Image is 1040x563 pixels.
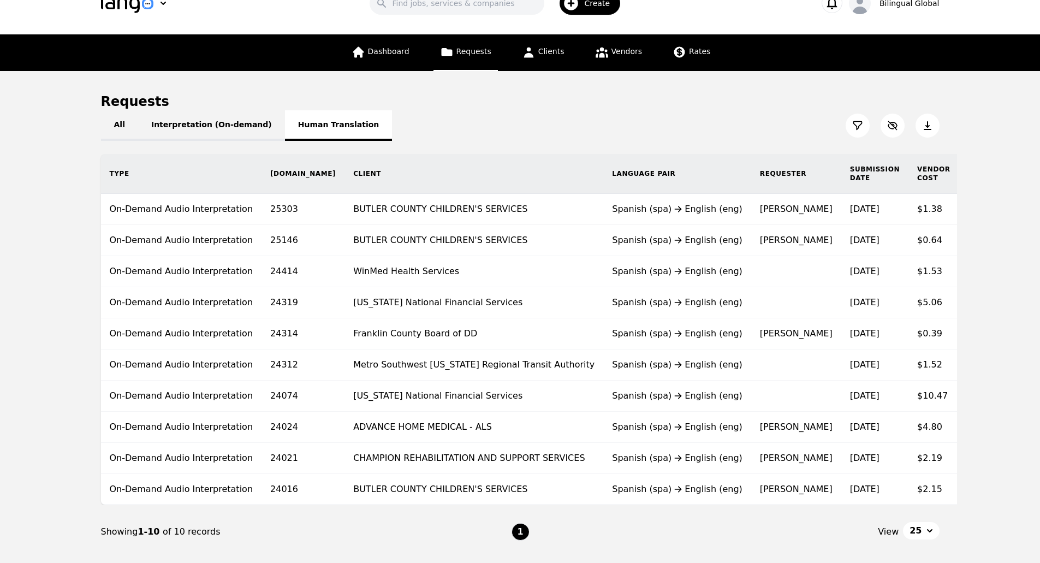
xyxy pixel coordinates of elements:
[612,389,742,402] div: Spanish (spa) English (eng)
[345,34,416,71] a: Dashboard
[262,412,344,443] td: 24024
[262,256,344,287] td: 24414
[751,194,841,225] td: [PERSON_NAME]
[344,474,603,505] td: BUTLER COUNTY CHILDREN'S SERVICES
[344,194,603,225] td: BUTLER COUNTY CHILDREN'S SERVICES
[101,412,262,443] td: On-Demand Audio Interpretation
[908,287,959,318] td: $5.06
[846,114,870,138] button: Filter
[850,422,879,432] time: [DATE]
[612,234,742,247] div: Spanish (spa) English (eng)
[262,381,344,412] td: 24074
[456,47,491,56] span: Requests
[138,110,285,141] button: Interpretation (On-demand)
[850,359,879,370] time: [DATE]
[101,349,262,381] td: On-Demand Audio Interpretation
[850,484,879,494] time: [DATE]
[589,34,649,71] a: Vendors
[262,194,344,225] td: 25303
[908,349,959,381] td: $1.52
[344,154,603,194] th: Client
[612,327,742,340] div: Spanish (spa) English (eng)
[850,266,879,276] time: [DATE]
[612,452,742,465] div: Spanish (spa) English (eng)
[344,381,603,412] td: [US_STATE] National Financial Services
[903,522,939,540] button: 25
[285,110,393,141] button: Human Translation
[908,225,959,256] td: $0.64
[368,47,409,56] span: Dashboard
[908,256,959,287] td: $1.53
[101,318,262,349] td: On-Demand Audio Interpretation
[612,483,742,496] div: Spanish (spa) English (eng)
[612,265,742,278] div: Spanish (spa) English (eng)
[344,412,603,443] td: ADVANCE HOME MEDICAL - ALS
[612,203,742,216] div: Spanish (spa) English (eng)
[603,154,751,194] th: Language Pair
[433,34,498,71] a: Requests
[101,474,262,505] td: On-Demand Audio Interpretation
[850,235,879,245] time: [DATE]
[908,474,959,505] td: $2.15
[344,256,603,287] td: WinMed Health Services
[101,505,940,559] nav: Page navigation
[850,328,879,339] time: [DATE]
[908,318,959,349] td: $0.39
[751,225,841,256] td: [PERSON_NAME]
[101,287,262,318] td: On-Demand Audio Interpretation
[850,390,879,401] time: [DATE]
[881,114,905,138] button: Customize Column View
[611,47,642,56] span: Vendors
[751,443,841,474] td: [PERSON_NAME]
[751,412,841,443] td: [PERSON_NAME]
[344,443,603,474] td: CHAMPION REHABILITATION AND SUPPORT SERVICES
[515,34,571,71] a: Clients
[751,154,841,194] th: Requester
[101,154,262,194] th: Type
[612,358,742,371] div: Spanish (spa) English (eng)
[908,412,959,443] td: $4.80
[101,525,512,538] div: Showing of 10 records
[908,154,959,194] th: Vendor Cost
[908,443,959,474] td: $2.19
[612,420,742,434] div: Spanish (spa) English (eng)
[850,204,879,214] time: [DATE]
[262,287,344,318] td: 24319
[538,47,564,56] span: Clients
[344,225,603,256] td: BUTLER COUNTY CHILDREN'S SERVICES
[262,154,344,194] th: [DOMAIN_NAME]
[841,154,908,194] th: Submission Date
[850,453,879,463] time: [DATE]
[101,110,138,141] button: All
[689,47,710,56] span: Rates
[908,194,959,225] td: $1.38
[908,381,959,412] td: $10.47
[101,225,262,256] td: On-Demand Audio Interpretation
[344,349,603,381] td: Metro Southwest [US_STATE] Regional Transit Authority
[262,443,344,474] td: 24021
[262,349,344,381] td: 24312
[262,474,344,505] td: 24016
[612,296,742,309] div: Spanish (spa) English (eng)
[344,318,603,349] td: Franklin County Board of DD
[262,225,344,256] td: 25146
[101,256,262,287] td: On-Demand Audio Interpretation
[751,474,841,505] td: [PERSON_NAME]
[262,318,344,349] td: 24314
[666,34,717,71] a: Rates
[910,524,922,537] span: 25
[850,297,879,307] time: [DATE]
[916,114,940,138] button: Export Jobs
[101,381,262,412] td: On-Demand Audio Interpretation
[138,526,163,537] span: 1-10
[101,443,262,474] td: On-Demand Audio Interpretation
[878,525,899,538] span: View
[344,287,603,318] td: [US_STATE] National Financial Services
[751,318,841,349] td: [PERSON_NAME]
[101,93,169,110] h1: Requests
[101,194,262,225] td: On-Demand Audio Interpretation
